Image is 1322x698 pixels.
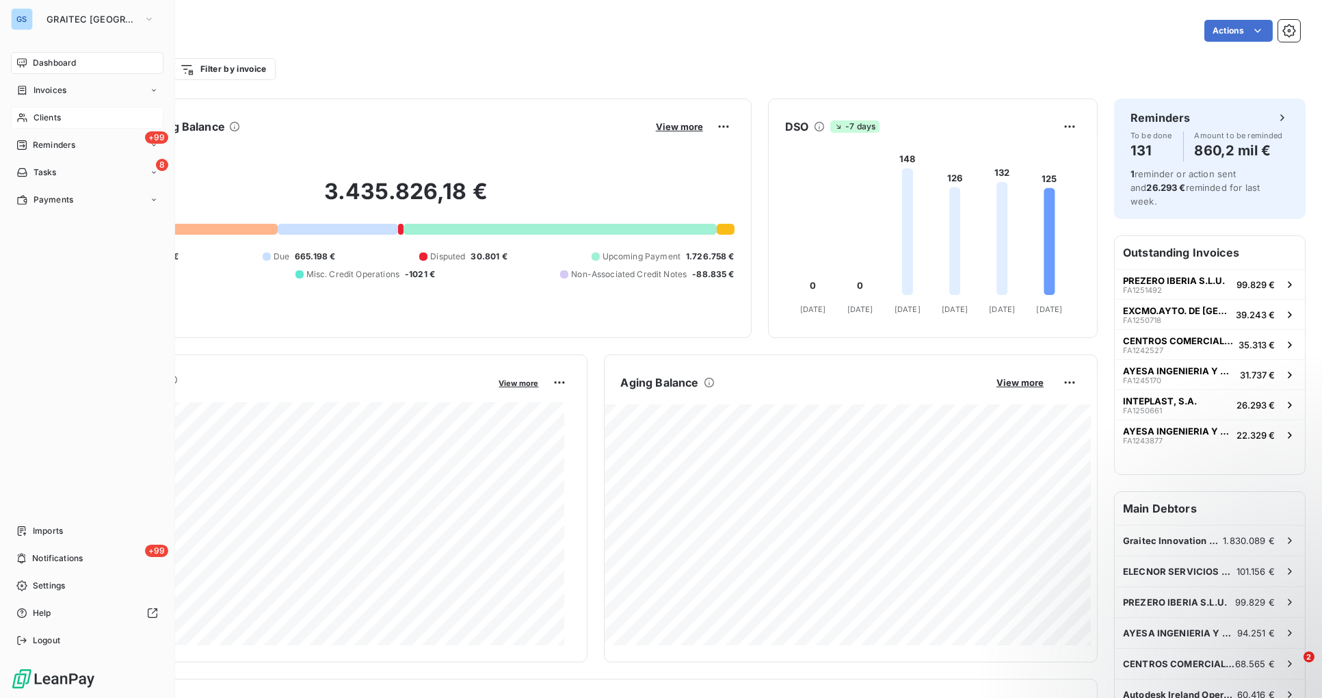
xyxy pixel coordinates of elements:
[33,57,76,69] span: Dashboard
[1275,651,1308,684] iframe: Intercom live chat
[1123,335,1233,346] span: CENTROS COMERCIALES CARREFOUR SA
[1115,299,1305,329] button: EXCMO.AYTO. DE [GEOGRAPHIC_DATA][PERSON_NAME]FA125071839.243 €
[692,268,734,281] span: -88.835 €
[1236,309,1275,320] span: 39.243 €
[1123,658,1235,669] span: CENTROS COMERCIALES CARREFOUR SA
[1131,131,1172,140] span: To be done
[1036,305,1062,314] tspan: [DATE]
[652,120,707,133] button: View more
[306,268,399,281] span: Misc. Credit Operations
[1131,168,1260,207] span: reminder or action sent and reminded for last week.
[992,376,1048,389] button: View more
[1115,359,1305,389] button: AYESA INGENIERIA Y ARQUITECTURA S.A.FA124517031.737 €
[799,305,825,314] tspan: [DATE]
[295,250,335,263] span: 665.198 €
[1123,316,1161,324] span: FA1250718
[847,305,873,314] tspan: [DATE]
[33,607,51,619] span: Help
[1237,279,1275,290] span: 99.829 €
[471,250,507,263] span: 30.801 €
[989,305,1015,314] tspan: [DATE]
[1123,365,1234,376] span: AYESA INGENIERIA Y ARQUITECTURA S.A.
[1223,535,1275,546] span: 1.830.089 €
[34,166,57,179] span: Tasks
[11,668,96,690] img: Logo LeanPay
[1123,535,1223,546] span: Graitec Innovation SAS
[1146,182,1185,193] span: 26.293 €
[1123,275,1225,286] span: PREZERO IBERIA S.L.U.
[499,378,539,388] span: View more
[1123,305,1230,316] span: EXCMO.AYTO. DE [GEOGRAPHIC_DATA][PERSON_NAME]
[996,377,1044,388] span: View more
[1131,168,1135,179] span: 1
[34,84,66,96] span: Invoices
[77,178,735,219] h2: 3.435.826,18 €
[33,139,75,151] span: Reminders
[686,250,735,263] span: 1.726.758 €
[1115,492,1305,525] h6: Main Debtors
[156,159,168,171] span: 8
[895,305,921,314] tspan: [DATE]
[33,580,65,592] span: Settings
[1123,346,1163,354] span: FA1242527
[32,552,83,565] span: Notifications
[47,14,138,25] span: GRAITEC [GEOGRAPHIC_DATA]
[171,58,275,80] button: Filter by invoice
[430,250,465,263] span: Disputed
[1115,329,1305,359] button: CENTROS COMERCIALES CARREFOUR SAFA124252735.313 €
[145,545,168,557] span: +99
[11,602,163,624] a: Help
[34,194,73,206] span: Payments
[1304,651,1314,662] span: 2
[1115,269,1305,299] button: PREZERO IBERIA S.L.U.FA125149299.829 €
[1195,140,1283,161] h4: 860,2 mil €
[785,118,808,135] h6: DSO
[1123,426,1231,437] span: AYESA INGENIERIA Y ARQUITECTURA S.A.
[1123,406,1162,415] span: FA1250661
[1115,389,1305,419] button: INTEPLAST, S.A.FA125066126.293 €
[1235,658,1275,669] span: 68.565 €
[1240,370,1275,380] span: 31.737 €
[621,374,699,391] h6: Aging Balance
[77,388,490,402] span: Monthly Revenue
[274,250,289,263] span: Due
[1123,396,1197,406] span: INTEPLAST, S.A.
[1237,400,1275,411] span: 26.293 €
[405,268,435,281] span: -1021 €
[11,8,33,30] div: GS
[1239,339,1275,350] span: 35.313 €
[1237,430,1275,441] span: 22.329 €
[495,376,543,389] button: View more
[830,120,880,133] span: -7 days
[1131,140,1172,161] h4: 131
[1115,236,1305,269] h6: Outstanding Invoices
[1131,109,1190,126] h6: Reminders
[1123,376,1161,385] span: FA1245170
[33,525,63,537] span: Imports
[942,305,968,314] tspan: [DATE]
[1115,419,1305,450] button: AYESA INGENIERIA Y ARQUITECTURA S.A.FA124387722.329 €
[1195,131,1283,140] span: Amount to be reminded
[656,121,703,132] span: View more
[603,250,680,263] span: Upcoming Payment
[34,112,61,124] span: Clients
[145,131,168,144] span: +99
[571,268,687,281] span: Non-Associated Credit Notes
[1123,437,1163,445] span: FA1243877
[1048,565,1322,661] iframe: Intercom notifications message
[1204,20,1273,42] button: Actions
[1123,286,1162,294] span: FA1251492
[33,634,60,647] span: Logout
